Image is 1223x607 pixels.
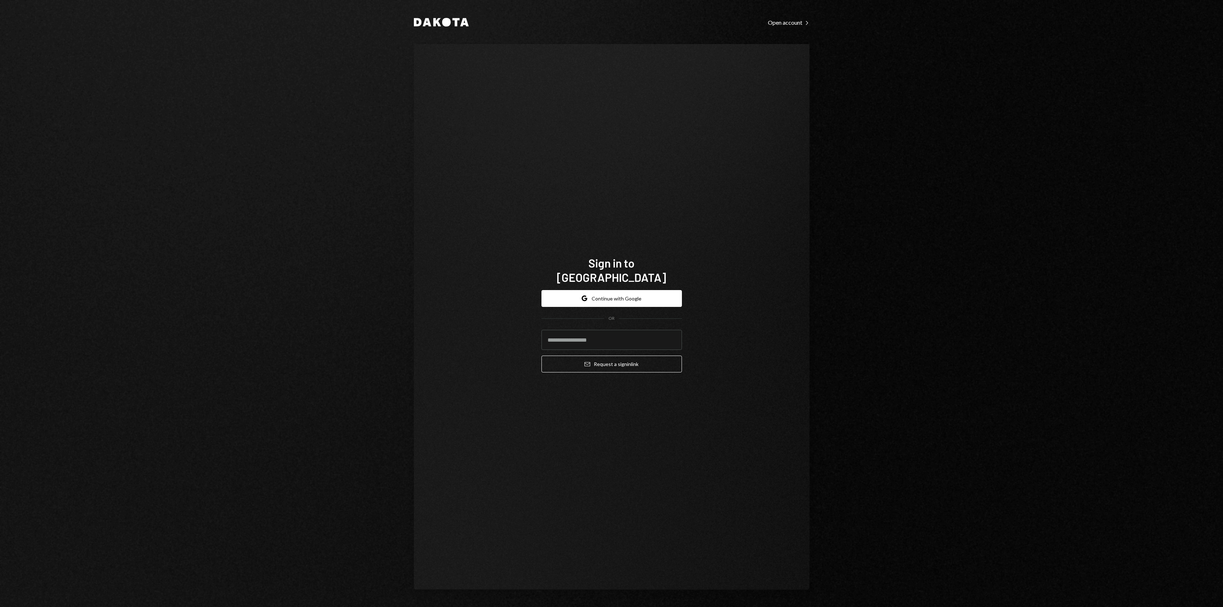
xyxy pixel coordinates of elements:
[541,356,682,372] button: Request a signinlink
[768,19,809,26] div: Open account
[541,290,682,307] button: Continue with Google
[541,256,682,284] h1: Sign in to [GEOGRAPHIC_DATA]
[768,18,809,26] a: Open account
[608,315,615,322] div: OR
